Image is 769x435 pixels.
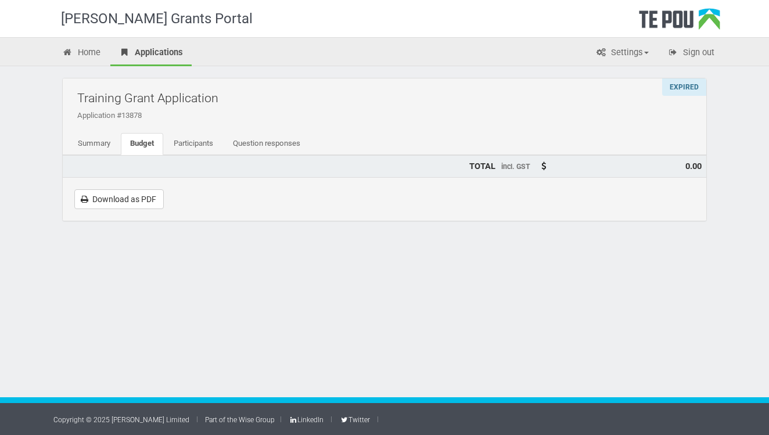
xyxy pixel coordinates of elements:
[501,162,530,171] span: incl. GST
[121,133,163,155] a: Budget
[289,416,324,424] a: LinkedIn
[164,133,222,155] a: Participants
[662,78,706,96] div: Expired
[205,416,275,424] a: Part of the Wise Group
[587,41,657,66] a: Settings
[69,133,120,155] a: Summary
[110,41,192,66] a: Applications
[685,160,702,172] div: 0.00
[63,155,535,177] td: TOTAL
[77,84,698,112] h2: Training Grant Application
[53,41,109,66] a: Home
[53,416,189,424] a: Copyright © 2025 [PERSON_NAME] Limited
[339,416,369,424] a: Twitter
[224,133,310,155] a: Question responses
[639,8,720,37] div: Te Pou Logo
[659,41,723,66] a: Sign out
[77,110,698,121] div: Application #13878
[74,189,164,209] a: Download as PDF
